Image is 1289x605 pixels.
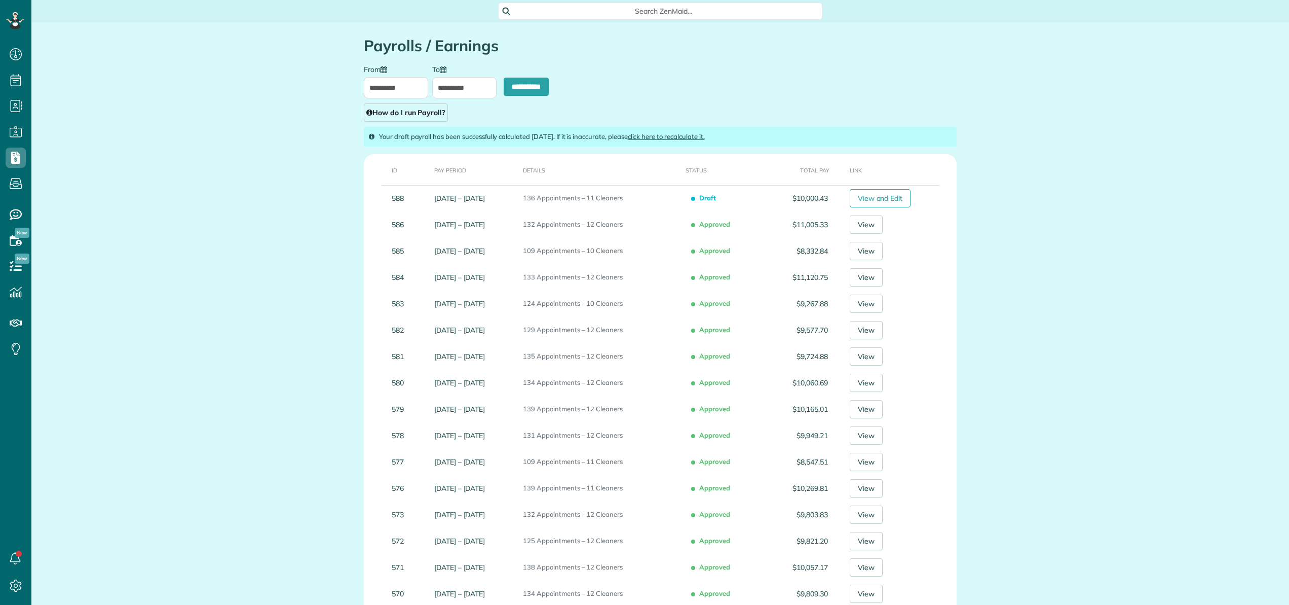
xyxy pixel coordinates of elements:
a: View [850,374,883,392]
span: Approved [693,242,734,260]
span: Approved [693,559,734,576]
a: [DATE] – [DATE] [434,246,485,256]
a: View [850,532,883,550]
td: 585 [364,238,430,264]
td: $8,332.84 [767,238,832,264]
td: 576 [364,475,430,502]
th: Details [519,154,681,185]
a: [DATE] – [DATE] [434,299,485,308]
td: 577 [364,449,430,475]
a: View [850,506,883,524]
a: [DATE] – [DATE] [434,273,485,282]
span: Approved [693,295,734,312]
span: New [15,228,29,238]
td: $11,120.75 [767,264,832,291]
td: $10,165.01 [767,396,832,422]
td: $9,949.21 [767,422,832,449]
a: [DATE] – [DATE] [434,326,485,335]
a: View [850,242,883,260]
td: $9,821.20 [767,528,832,554]
td: $9,577.70 [767,317,832,343]
a: View [850,347,883,366]
th: Pay Period [430,154,519,185]
td: $10,269.81 [767,475,832,502]
td: 109 Appointments – 11 Cleaners [519,449,681,475]
a: View [850,321,883,339]
span: Approved [693,427,734,444]
a: [DATE] – [DATE] [434,220,485,229]
td: $10,060.69 [767,370,832,396]
a: [DATE] – [DATE] [434,352,485,361]
a: View and Edit [850,189,911,207]
td: $9,724.88 [767,343,832,370]
td: 571 [364,554,430,581]
a: View [850,400,883,418]
td: $10,057.17 [767,554,832,581]
td: 133 Appointments – 12 Cleaners [519,264,681,291]
span: Approved [693,401,734,418]
span: Approved [693,322,734,339]
a: click here to recalculate it. [628,132,705,140]
label: To [432,64,451,73]
td: $11,005.33 [767,211,832,238]
span: Approved [693,506,734,523]
a: [DATE] – [DATE] [434,563,485,572]
a: [DATE] – [DATE] [434,431,485,440]
td: 578 [364,422,430,449]
th: Status [681,154,767,185]
span: Approved [693,480,734,497]
th: Total Pay [767,154,832,185]
td: 136 Appointments – 11 Cleaners [519,185,681,211]
a: View [850,558,883,577]
h1: Payrolls / Earnings [364,38,957,54]
td: 124 Appointments – 10 Cleaners [519,291,681,317]
td: 579 [364,396,430,422]
td: 588 [364,185,430,211]
td: 139 Appointments – 12 Cleaners [519,396,681,422]
a: [DATE] – [DATE] [434,457,485,467]
td: $8,547.51 [767,449,832,475]
a: [DATE] – [DATE] [434,405,485,414]
span: New [15,254,29,264]
a: View [850,479,883,497]
td: 582 [364,317,430,343]
th: ID [364,154,430,185]
td: 584 [364,264,430,291]
span: Approved [693,269,734,286]
td: 125 Appointments – 12 Cleaners [519,528,681,554]
td: $9,803.83 [767,502,832,528]
a: View [850,585,883,603]
a: View [850,453,883,471]
td: 132 Appointments – 12 Cleaners [519,502,681,528]
td: 132 Appointments – 12 Cleaners [519,211,681,238]
td: 135 Appointments – 12 Cleaners [519,343,681,370]
div: Your draft payroll has been successfully calculated [DATE]. If it is inaccurate, please [364,127,957,147]
label: From [364,64,392,73]
a: [DATE] – [DATE] [434,589,485,598]
a: [DATE] – [DATE] [434,484,485,493]
a: [DATE] – [DATE] [434,194,485,203]
span: Approved [693,532,734,550]
th: Link [832,154,957,185]
a: [DATE] – [DATE] [434,510,485,519]
td: 583 [364,291,430,317]
span: Approved [693,216,734,233]
a: View [850,268,883,287]
a: [DATE] – [DATE] [434,537,485,546]
span: Approved [693,453,734,471]
a: How do I run Payroll? [364,103,448,122]
td: 586 [364,211,430,238]
td: 581 [364,343,430,370]
td: $9,267.88 [767,291,832,317]
td: 139 Appointments – 11 Cleaners [519,475,681,502]
span: Approved [693,585,734,602]
a: View [850,216,883,234]
td: 138 Appointments – 12 Cleaners [519,554,681,581]
td: 572 [364,528,430,554]
td: 134 Appointments – 12 Cleaners [519,370,681,396]
span: Approved [693,374,734,392]
td: $10,000.43 [767,185,832,211]
a: View [850,295,883,313]
td: 129 Appointments – 12 Cleaners [519,317,681,343]
span: Draft [693,190,720,207]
